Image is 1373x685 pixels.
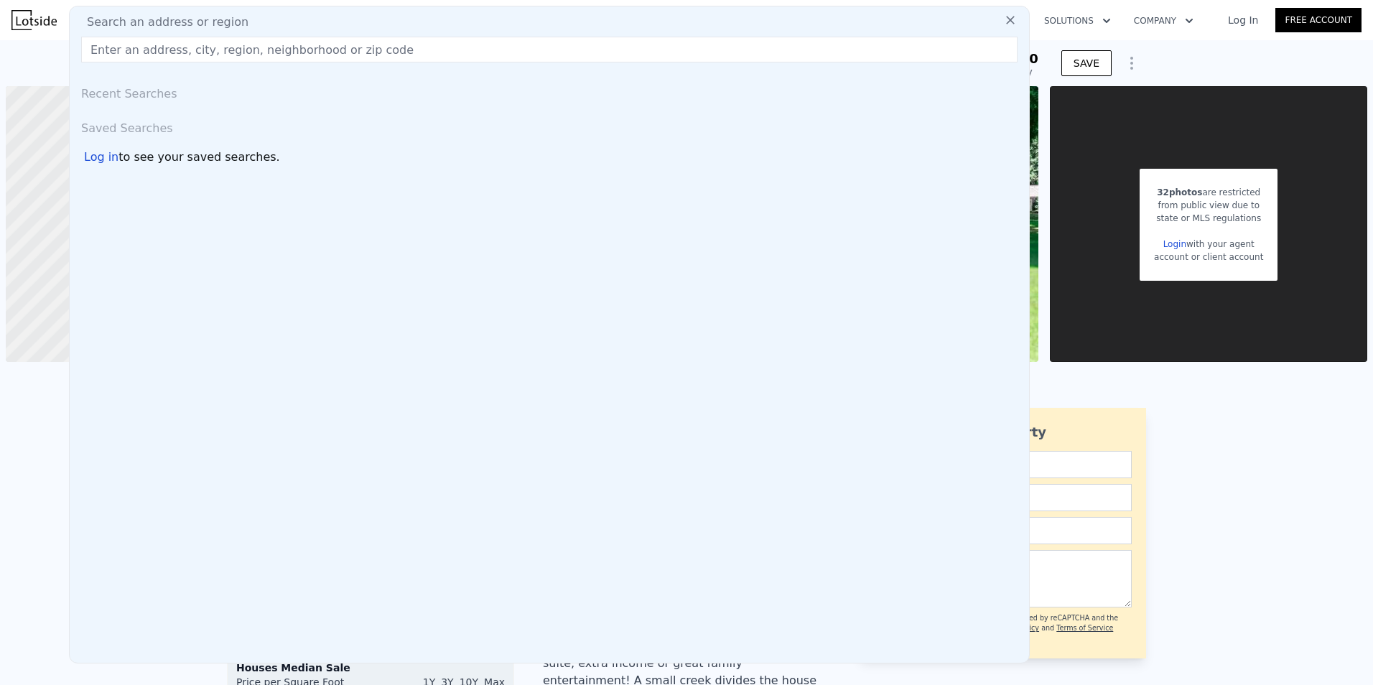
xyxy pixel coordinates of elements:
span: 32 photos [1157,187,1202,197]
input: Enter an address, city, region, neighborhood or zip code [81,37,1018,62]
a: Free Account [1275,8,1362,32]
button: SAVE [1061,50,1112,76]
div: Saved Searches [75,108,1023,143]
div: Log in [84,149,118,166]
span: with your agent [1186,239,1255,249]
div: state or MLS regulations [1154,212,1263,225]
a: Login [1163,239,1186,249]
div: are restricted [1154,186,1263,199]
span: to see your saved searches. [118,149,279,166]
button: Solutions [1033,8,1122,34]
img: Lotside [11,10,57,30]
div: Houses Median Sale [236,661,505,675]
div: This site is protected by reCAPTCHA and the Google and apply. [966,613,1132,644]
div: Recent Searches [75,74,1023,108]
div: from public view due to [1154,199,1263,212]
span: Search an address or region [75,14,248,31]
div: account or client account [1154,251,1263,264]
button: Show Options [1117,49,1146,78]
a: Terms of Service [1056,624,1113,632]
button: Company [1122,8,1205,34]
a: Log In [1211,13,1275,27]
